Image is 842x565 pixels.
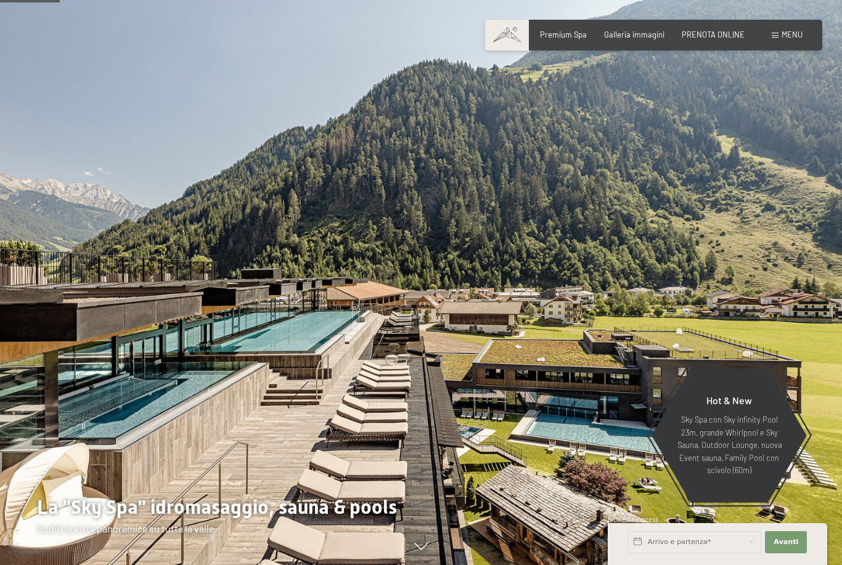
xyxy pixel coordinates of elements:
[604,30,664,39] a: Galleria immagini
[782,30,803,39] span: Menu
[540,30,587,39] a: Premium Spa
[682,30,745,39] a: PRENOTA ONLINE
[774,537,798,547] span: Avanti
[676,413,783,476] p: Sky Spa con Sky infinity Pool 23m, grande Whirlpool e Sky Sauna, Outdoor Lounge, nuova Event saun...
[608,516,658,523] span: Richiesta express
[706,394,752,406] span: Hot & New
[651,368,807,503] a: Hot & New Sky Spa con Sky infinity Pool 23m, grande Whirlpool e Sky Sauna, Outdoor Lounge, nuova ...
[765,531,807,553] button: Avanti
